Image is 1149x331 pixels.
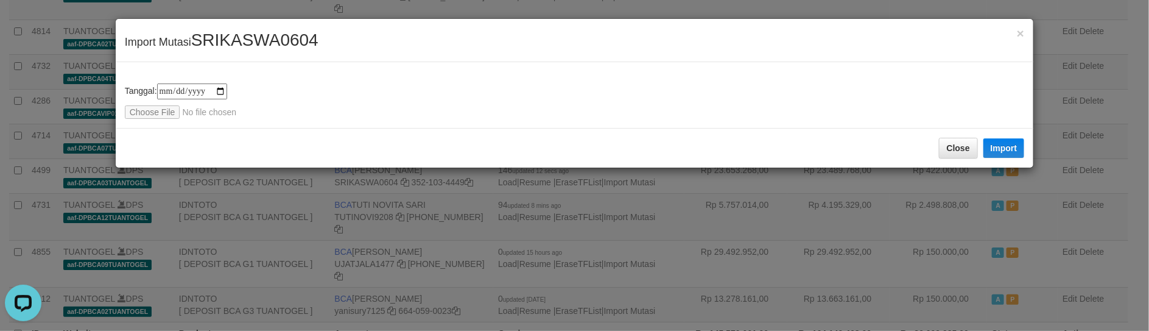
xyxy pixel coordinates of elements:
[983,138,1025,158] button: Import
[125,36,318,48] span: Import Mutasi
[1017,27,1024,40] button: Close
[191,30,318,49] span: SRIKASWA0604
[125,84,1025,119] div: Tanggal:
[5,5,41,41] button: Open LiveChat chat widget
[939,138,978,158] button: Close
[1017,26,1024,40] span: ×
